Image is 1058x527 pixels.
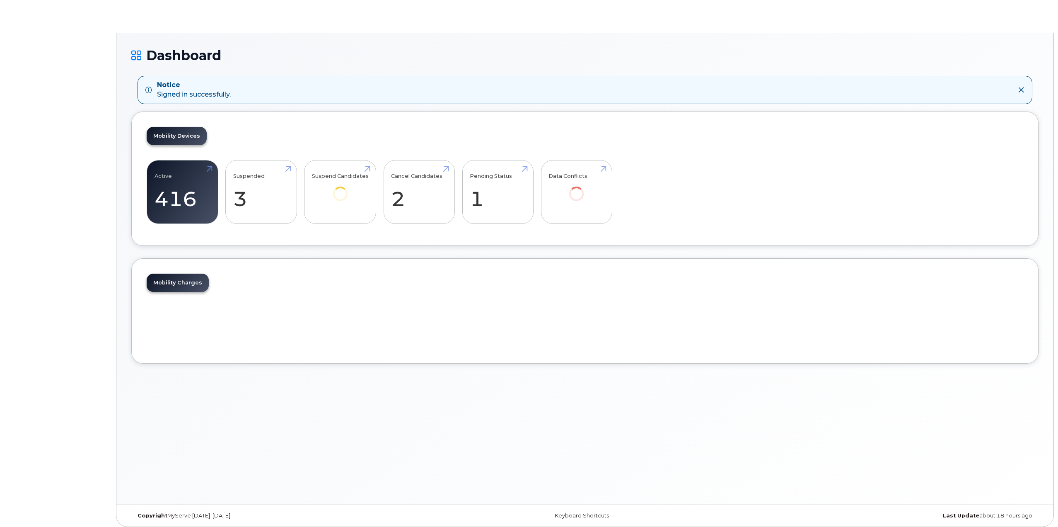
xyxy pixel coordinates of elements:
a: Suspended 3 [233,165,289,219]
h1: Dashboard [131,48,1039,63]
div: MyServe [DATE]–[DATE] [131,512,434,519]
a: Keyboard Shortcuts [555,512,609,519]
a: Mobility Devices [147,127,207,145]
a: Active 416 [155,165,210,219]
a: Suspend Candidates [312,165,369,212]
a: Mobility Charges [147,274,209,292]
div: about 18 hours ago [736,512,1039,519]
strong: Notice [157,80,231,90]
a: Data Conflicts [548,165,604,212]
strong: Last Update [943,512,979,519]
strong: Copyright [138,512,167,519]
a: Cancel Candidates 2 [391,165,447,219]
div: Signed in successfully. [157,80,231,100]
a: Pending Status 1 [470,165,526,219]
